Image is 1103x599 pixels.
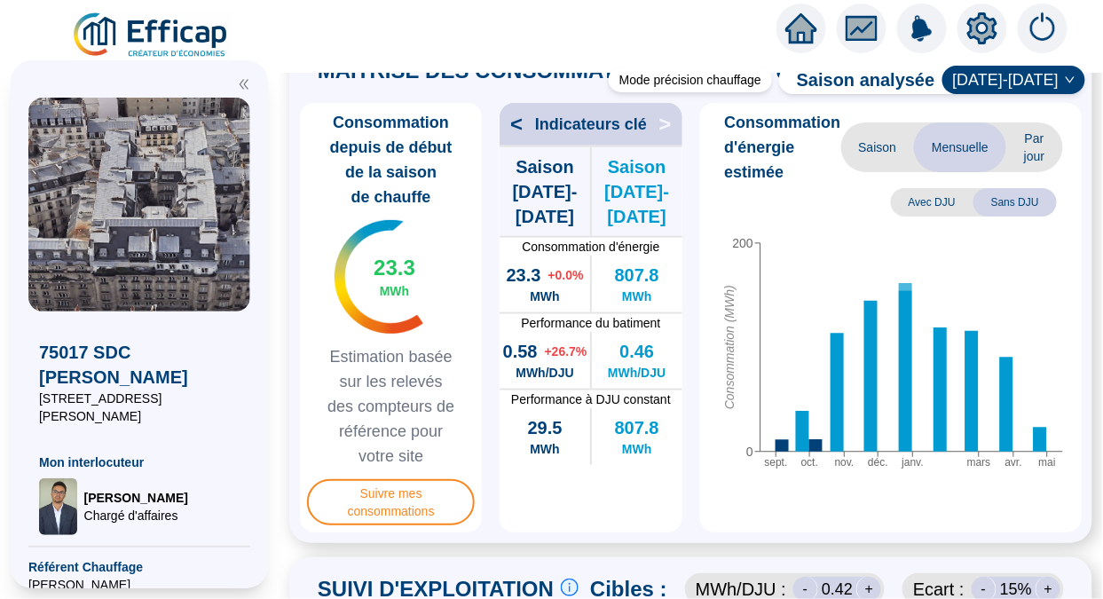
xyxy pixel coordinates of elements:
[28,576,250,594] span: [PERSON_NAME]
[507,263,541,288] span: 23.3
[39,478,77,535] img: Chargé d'affaires
[721,285,736,409] tspan: Consommation (MWh)
[380,282,409,300] span: MWh
[39,453,240,471] span: Mon interlocuteur
[528,415,563,440] span: 29.5
[1018,4,1068,53] img: alerts
[307,110,475,209] span: Consommation depuis de début de la saison de chauffe
[619,339,654,364] span: 0.46
[846,12,878,44] span: fund
[535,112,647,137] span: Indicateurs clé
[1038,456,1055,469] tspan: mai
[500,390,681,408] span: Performance à DJU constant
[615,415,659,440] span: 807.8
[500,110,523,138] span: <
[868,456,888,469] tspan: déc.
[609,67,772,92] div: Mode précision chauffage
[84,507,188,524] span: Chargé d'affaires
[1005,456,1021,469] tspan: avr.
[800,456,817,469] tspan: oct.
[914,122,1006,172] span: Mensuelle
[530,288,559,305] span: MWh
[779,67,935,92] span: Saison analysée
[28,558,250,576] span: Référent Chauffage
[1065,75,1075,85] span: down
[622,288,651,305] span: MWh
[973,188,1057,217] span: Sans DJU
[732,236,753,250] tspan: 200
[500,314,681,332] span: Performance du batiment
[238,78,250,91] span: double-left
[966,456,990,469] tspan: mars
[834,456,854,469] tspan: nov.
[561,579,579,596] span: info-circle
[901,456,923,469] tspan: janv.
[335,220,424,334] img: indicateur températures
[622,440,651,458] span: MWh
[374,254,415,282] span: 23.3
[891,188,973,217] span: Avec DJU
[592,154,682,229] span: Saison [DATE]-[DATE]
[608,364,666,382] span: MWh/DJU
[548,266,583,284] span: + 0.0 %
[615,263,659,288] span: 807.8
[39,340,240,390] span: 75017 SDC [PERSON_NAME]
[953,67,1075,93] span: 2025-2026
[764,456,787,469] tspan: sept.
[500,238,681,256] span: Consommation d'énergie
[516,364,573,382] span: MWh/DJU
[307,479,475,525] span: Suivre mes consommations
[725,110,841,185] span: Consommation d'énergie estimée
[966,12,998,44] span: setting
[39,390,240,425] span: [STREET_ADDRESS][PERSON_NAME]
[746,445,753,459] tspan: 0
[841,122,915,172] span: Saison
[1006,122,1062,172] span: Par jour
[71,11,232,60] img: efficap energie logo
[84,489,188,507] span: [PERSON_NAME]
[503,339,538,364] span: 0.58
[785,12,817,44] span: home
[307,344,475,469] span: Estimation basée sur les relevés des compteurs de référence pour votre site
[500,154,590,229] span: Saison [DATE]-[DATE]
[658,110,681,138] span: >
[897,4,947,53] img: alerts
[530,440,559,458] span: MWh
[545,343,587,360] span: + 26.7 %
